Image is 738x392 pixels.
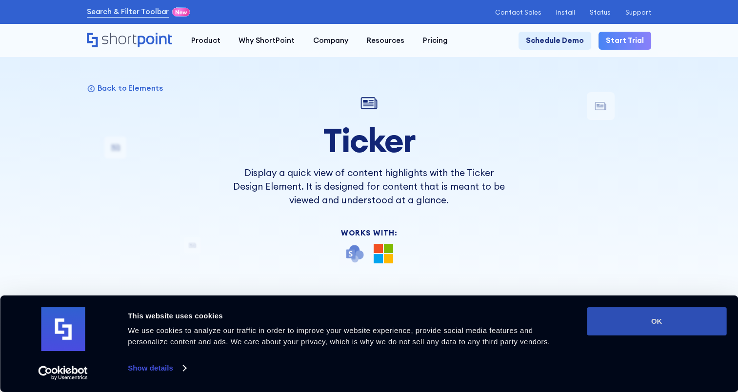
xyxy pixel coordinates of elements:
[495,9,541,16] a: Contact Sales
[414,32,457,50] a: Pricing
[231,229,507,236] div: Works With:
[563,279,738,392] iframe: Chat Widget
[374,244,393,263] img: Microsoft 365 logo
[519,32,591,50] a: Schedule Demo
[128,361,185,375] a: Show details
[98,83,163,93] p: Back to Elements
[239,35,295,46] div: Why ShortPoint
[345,244,364,263] img: SharePoint icon
[556,9,575,16] a: Install
[191,35,220,46] div: Product
[87,83,163,93] a: Back to Elements
[87,6,169,18] a: Search & Filter Toolbar
[358,92,380,114] img: Ticker
[87,33,173,48] a: Home
[358,32,414,50] a: Resources
[313,35,348,46] div: Company
[587,307,726,335] button: OK
[625,9,651,16] a: Support
[367,35,404,46] div: Resources
[231,122,507,158] h1: Ticker
[41,307,85,351] img: logo
[231,166,507,207] p: Display a quick view of content highlights with the Ticker Design Element. It is designed for con...
[304,32,358,50] a: Company
[423,35,448,46] div: Pricing
[598,32,651,50] a: Start Trial
[182,32,230,50] a: Product
[590,9,611,16] a: Status
[229,32,304,50] a: Why ShortPoint
[20,366,106,380] a: Usercentrics Cookiebot - opens in a new window
[128,326,550,346] span: We use cookies to analyze our traffic in order to improve your website experience, provide social...
[128,310,565,322] div: This website uses cookies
